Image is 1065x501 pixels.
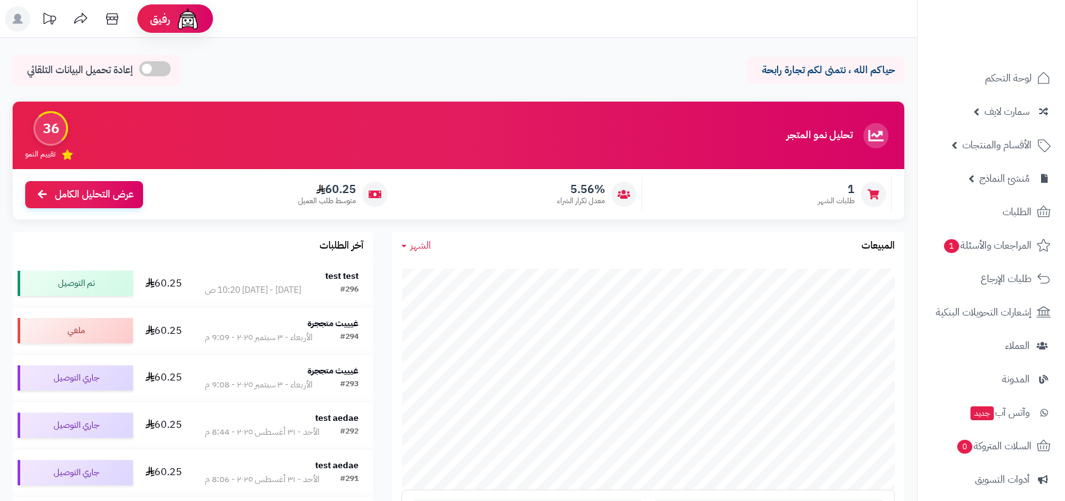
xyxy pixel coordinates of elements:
[18,271,133,296] div: تم التوصيل
[205,331,313,344] div: الأربعاء - ٣ سبتمبر ٢٠٢٥ - 9:09 م
[756,63,895,78] p: حياكم الله ، نتمنى لكم تجارة رابحة
[18,413,133,438] div: جاري التوصيل
[18,460,133,485] div: جاري التوصيل
[340,331,359,344] div: #294
[970,406,994,420] span: جديد
[1003,203,1032,221] span: الطلبات
[175,6,200,32] img: ai-face.png
[984,103,1030,121] span: سمارت لايف
[150,11,170,27] span: رفيق
[1005,337,1030,355] span: العملاء
[138,307,190,354] td: 60.25
[957,440,973,454] span: 0
[979,9,1053,36] img: logo-2.png
[410,238,431,253] span: الشهر
[944,239,960,254] span: 1
[138,355,190,401] td: 60.25
[138,402,190,449] td: 60.25
[340,426,359,439] div: #292
[925,63,1057,93] a: لوحة التحكم
[956,437,1032,455] span: السلات المتروكة
[298,182,356,196] span: 60.25
[925,364,1057,394] a: المدونة
[340,379,359,391] div: #293
[205,379,313,391] div: الأربعاء - ٣ سبتمبر ٢٠٢٥ - 9:08 م
[308,364,359,377] strong: غيييث متججرة
[138,260,190,307] td: 60.25
[18,318,133,343] div: ملغي
[25,149,55,160] span: تقييم النمو
[925,264,1057,294] a: طلبات الإرجاع
[818,196,855,206] span: طلبات الشهر
[25,181,143,208] a: عرض التحليل الكامل
[985,69,1032,87] span: لوحة التحكم
[925,297,1057,327] a: إشعارات التحويلات البنكية
[936,304,1032,321] span: إشعارات التحويلات البنكية
[975,471,1030,488] span: أدوات التسويق
[33,6,65,35] a: تحديثات المنصة
[340,284,359,297] div: #296
[969,404,1030,421] span: وآتس آب
[925,197,1057,227] a: الطلبات
[943,237,1032,254] span: المراجعات والأسئلة
[925,464,1057,495] a: أدوات التسويق
[981,270,1032,288] span: طلبات الإرجاع
[925,331,1057,361] a: العملاء
[340,473,359,486] div: #291
[205,426,319,439] div: الأحد - ٣١ أغسطس ٢٠٢٥ - 8:44 م
[27,63,133,78] span: إعادة تحميل البيانات التلقائي
[205,473,319,486] div: الأحد - ٣١ أغسطس ٢٠٢٥ - 8:06 م
[979,170,1030,187] span: مُنشئ النماذج
[315,411,359,425] strong: test aedae
[205,284,301,297] div: [DATE] - [DATE] 10:20 ص
[925,398,1057,428] a: وآتس آبجديد
[925,230,1057,261] a: المراجعات والأسئلة1
[298,196,356,206] span: متوسط طلب العميل
[315,459,359,472] strong: test aedae
[18,365,133,391] div: جاري التوصيل
[925,431,1057,461] a: السلات المتروكة0
[401,239,431,253] a: الشهر
[308,317,359,330] strong: غيييث متججرة
[818,182,855,196] span: 1
[319,240,364,252] h3: آخر الطلبات
[962,136,1032,154] span: الأقسام والمنتجات
[861,240,895,252] h3: المبيعات
[786,130,853,141] h3: تحليل نمو المتجر
[138,449,190,496] td: 60.25
[557,182,605,196] span: 5.56%
[557,196,605,206] span: معدل تكرار الشراء
[1002,370,1030,388] span: المدونة
[325,269,359,283] strong: test test
[55,187,134,202] span: عرض التحليل الكامل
